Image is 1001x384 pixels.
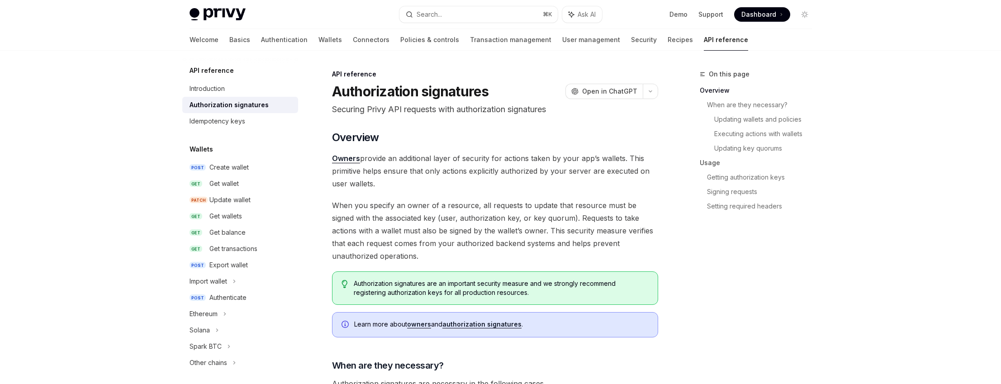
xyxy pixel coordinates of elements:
span: POST [190,294,206,301]
a: Executing actions with wallets [714,127,819,141]
span: Open in ChatGPT [582,87,637,96]
span: When you specify an owner of a resource, all requests to update that resource must be signed with... [332,199,658,262]
div: Introduction [190,83,225,94]
span: Dashboard [741,10,776,19]
a: Connectors [353,29,389,51]
span: ⌘ K [543,11,552,18]
a: POSTAuthenticate [182,289,298,306]
a: User management [562,29,620,51]
a: Support [698,10,723,19]
div: Ethereum [190,308,218,319]
a: Policies & controls [400,29,459,51]
div: Authorization signatures [190,100,269,110]
div: Idempotency keys [190,116,245,127]
div: Get wallet [209,178,239,189]
h5: Wallets [190,144,213,155]
div: Create wallet [209,162,249,173]
div: Export wallet [209,260,248,270]
span: POST [190,262,206,269]
div: Get transactions [209,243,257,254]
a: owners [407,320,431,328]
button: Ask AI [562,6,602,23]
div: Get balance [209,227,246,238]
a: Getting authorization keys [707,170,819,185]
a: PATCHUpdate wallet [182,192,298,208]
a: Overview [700,83,819,98]
a: Basics [229,29,250,51]
div: Import wallet [190,276,227,287]
a: Authorization signatures [182,97,298,113]
span: POST [190,164,206,171]
span: GET [190,246,202,252]
span: PATCH [190,197,208,204]
div: Solana [190,325,210,336]
a: Wallets [318,29,342,51]
svg: Info [342,321,351,330]
h1: Authorization signatures [332,83,489,100]
a: Dashboard [734,7,790,22]
a: Demo [669,10,688,19]
a: Security [631,29,657,51]
span: Authorization signatures are an important security measure and we strongly recommend registering ... [354,279,648,297]
a: Idempotency keys [182,113,298,129]
a: GETGet wallets [182,208,298,224]
button: Toggle dark mode [797,7,812,22]
span: Ask AI [578,10,596,19]
span: provide an additional layer of security for actions taken by your app’s wallets. This primitive h... [332,152,658,190]
a: GETGet wallet [182,175,298,192]
a: Recipes [668,29,693,51]
a: Welcome [190,29,218,51]
svg: Tip [342,280,348,288]
div: API reference [332,70,658,79]
a: Transaction management [470,29,551,51]
span: GET [190,180,202,187]
a: Owners [332,154,360,163]
div: Spark BTC [190,341,222,352]
div: Other chains [190,357,227,368]
a: API reference [704,29,748,51]
span: GET [190,213,202,220]
div: Search... [417,9,442,20]
a: Authentication [261,29,308,51]
span: GET [190,229,202,236]
a: Setting required headers [707,199,819,213]
a: Signing requests [707,185,819,199]
button: Open in ChatGPT [565,84,643,99]
a: authorization signatures [442,320,522,328]
a: GETGet balance [182,224,298,241]
a: Usage [700,156,819,170]
div: Authenticate [209,292,247,303]
span: On this page [709,69,750,80]
a: Introduction [182,81,298,97]
div: Update wallet [209,194,251,205]
p: Securing Privy API requests with authorization signatures [332,103,658,116]
a: When are they necessary? [707,98,819,112]
img: light logo [190,8,246,21]
span: When are they necessary? [332,359,444,372]
a: POSTCreate wallet [182,159,298,175]
a: GETGet transactions [182,241,298,257]
a: POSTExport wallet [182,257,298,273]
h5: API reference [190,65,234,76]
a: Updating wallets and policies [714,112,819,127]
div: Get wallets [209,211,242,222]
button: Search...⌘K [399,6,558,23]
a: Updating key quorums [714,141,819,156]
span: Overview [332,130,379,145]
span: Learn more about and . [354,320,649,329]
